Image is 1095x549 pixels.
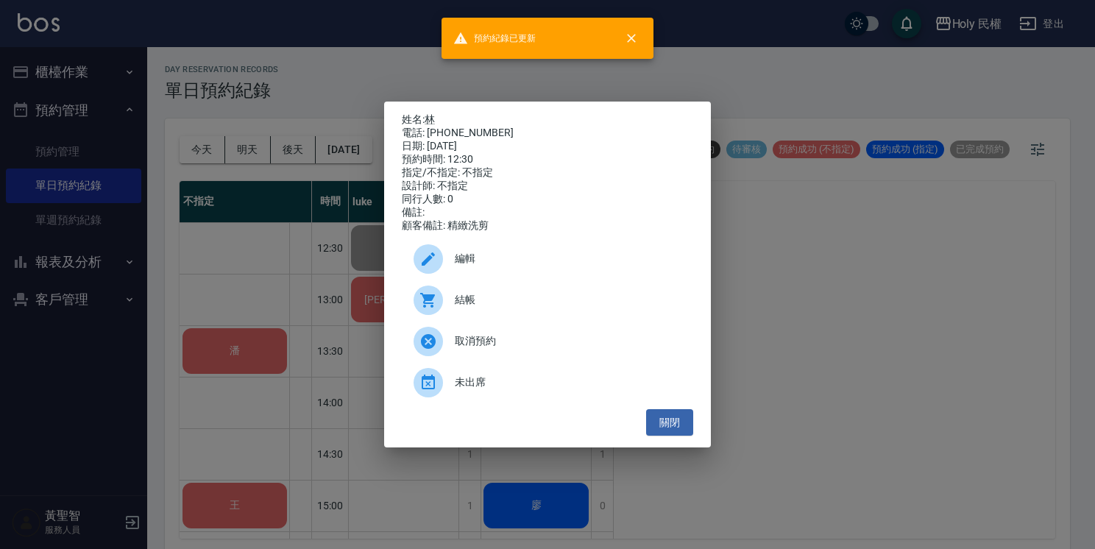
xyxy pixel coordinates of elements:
div: 未出席 [402,362,693,403]
button: close [615,22,648,54]
span: 預約紀錄已更新 [453,31,536,46]
a: 結帳 [402,280,693,321]
div: 設計師: 不指定 [402,180,693,193]
div: 指定/不指定: 不指定 [402,166,693,180]
span: 未出席 [455,375,681,390]
span: 取消預約 [455,333,681,349]
div: 電話: [PHONE_NUMBER] [402,127,693,140]
p: 姓名: [402,113,693,127]
div: 取消預約 [402,321,693,362]
a: 林 [425,113,435,125]
span: 結帳 [455,292,681,308]
div: 日期: [DATE] [402,140,693,153]
span: 編輯 [455,251,681,266]
div: 預約時間: 12:30 [402,153,693,166]
div: 編輯 [402,238,693,280]
button: 關閉 [646,409,693,436]
div: 備註: [402,206,693,219]
div: 顧客備註: 精緻洗剪 [402,219,693,233]
div: 同行人數: 0 [402,193,693,206]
